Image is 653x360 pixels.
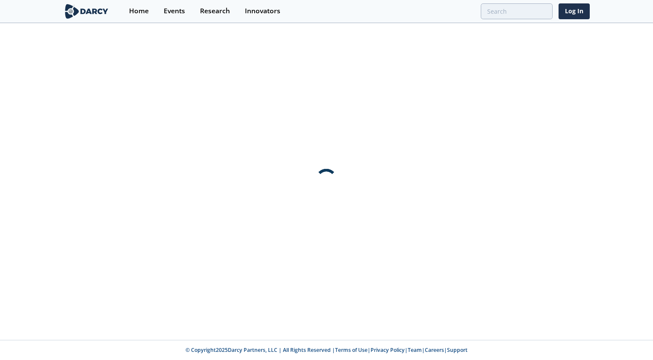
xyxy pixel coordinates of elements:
[559,3,590,19] a: Log In
[481,3,553,19] input: Advanced Search
[200,8,230,15] div: Research
[63,4,110,19] img: logo-wide.svg
[31,346,622,354] p: © Copyright 2025 Darcy Partners, LLC | All Rights Reserved | | | | |
[408,346,422,354] a: Team
[447,346,468,354] a: Support
[425,346,444,354] a: Careers
[245,8,280,15] div: Innovators
[371,346,405,354] a: Privacy Policy
[164,8,185,15] div: Events
[335,346,368,354] a: Terms of Use
[129,8,149,15] div: Home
